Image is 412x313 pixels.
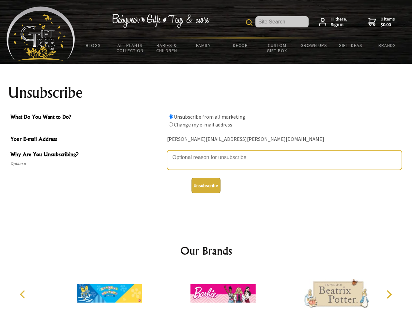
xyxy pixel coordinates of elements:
[16,287,31,302] button: Previous
[331,22,347,28] strong: Sign in
[10,160,164,168] span: Optional
[7,7,75,61] img: Babyware - Gifts - Toys and more...
[246,19,252,26] img: product search
[331,16,347,28] span: Hi there,
[381,22,395,28] strong: $0.00
[13,243,399,259] h2: Our Brands
[185,38,222,52] a: Family
[167,150,402,170] textarea: Why Are You Unsubscribing?
[169,114,173,119] input: What Do You Want to Do?
[295,38,332,52] a: Grown Ups
[259,38,296,57] a: Custom Gift Box
[167,134,402,144] div: [PERSON_NAME][EMAIL_ADDRESS][PERSON_NAME][DOMAIN_NAME]
[191,178,221,193] button: Unsubscribe
[319,16,347,28] a: Hi there,Sign in
[8,85,404,100] h1: Unsubscribe
[10,135,164,144] span: Your E-mail Address
[112,38,149,57] a: All Plants Collection
[75,38,112,52] a: BLOGS
[10,150,164,160] span: Why Are You Unsubscribing?
[222,38,259,52] a: Decor
[112,14,209,28] img: Babywear - Gifts - Toys & more
[174,121,232,128] label: Change my e-mail address
[382,287,396,302] button: Next
[369,38,406,52] a: Brands
[332,38,369,52] a: Gift Ideas
[368,16,395,28] a: 0 items$0.00
[10,113,164,122] span: What Do You Want to Do?
[255,16,309,27] input: Site Search
[148,38,185,57] a: Babies & Children
[169,122,173,127] input: What Do You Want to Do?
[381,16,395,28] span: 0 items
[174,113,245,120] label: Unsubscribe from all marketing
